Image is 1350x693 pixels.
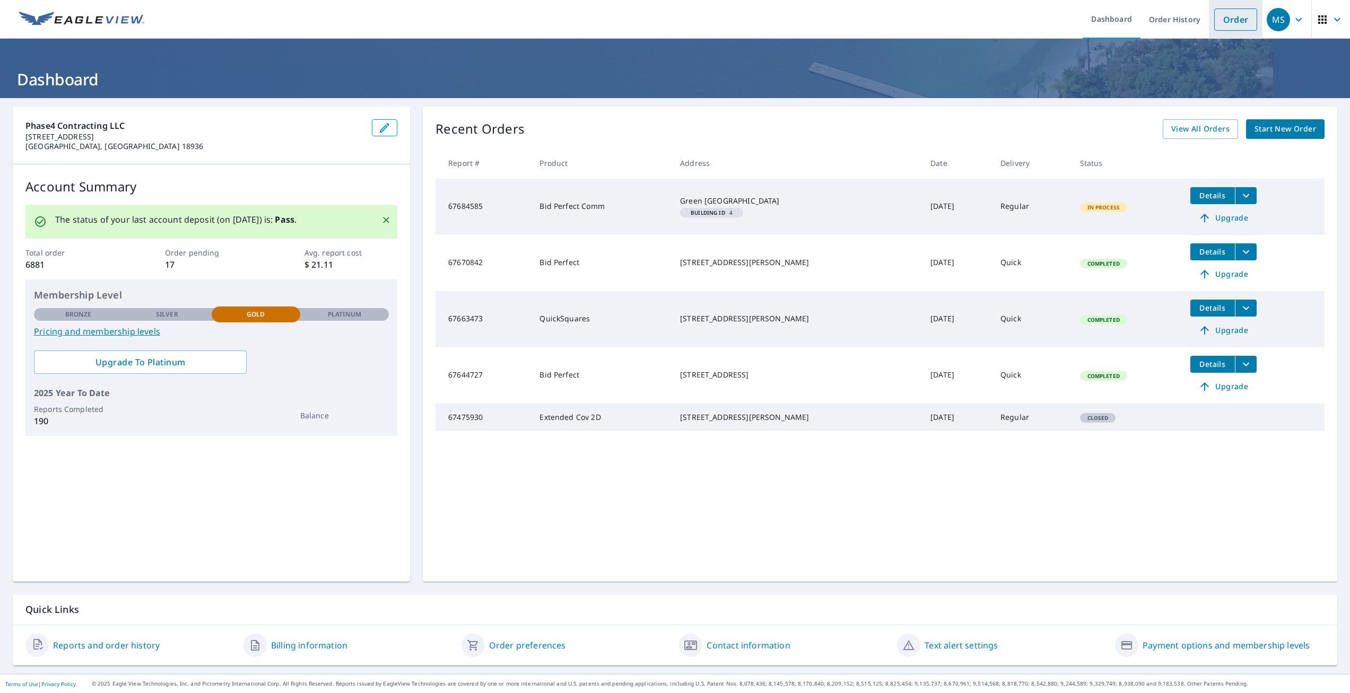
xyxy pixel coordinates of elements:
[1081,414,1115,422] span: Closed
[1246,119,1325,139] a: Start New Order
[922,403,992,431] td: [DATE]
[531,179,672,235] td: Bid Perfect Comm
[25,119,363,132] p: Phase4 Contracting LLC
[247,310,265,319] p: Gold
[922,147,992,179] th: Date
[1143,639,1310,652] a: Payment options and membership levels
[436,235,531,291] td: 67670842
[992,147,1071,179] th: Delivery
[436,147,531,179] th: Report #
[436,179,531,235] td: 67684585
[489,639,566,652] a: Order preferences
[1081,316,1126,323] span: Completed
[1190,300,1235,317] button: detailsBtn-67663473
[992,179,1071,235] td: Regular
[531,147,672,179] th: Product
[165,258,258,271] p: 17
[1190,266,1257,283] a: Upgrade
[1072,147,1182,179] th: Status
[328,310,361,319] p: Platinum
[1235,356,1257,373] button: filesDropdownBtn-67644727
[436,291,531,347] td: 67663473
[275,214,294,225] b: Pass
[1197,359,1229,369] span: Details
[271,639,347,652] a: Billing information
[34,288,389,302] p: Membership Level
[304,258,397,271] p: $ 21.11
[1235,243,1257,260] button: filesDropdownBtn-67670842
[531,347,672,403] td: Bid Perfect
[680,370,913,380] div: [STREET_ADDRESS]
[1081,372,1126,380] span: Completed
[672,147,922,179] th: Address
[680,313,913,324] div: [STREET_ADDRESS][PERSON_NAME]
[25,258,118,271] p: 6881
[1163,119,1238,139] a: View All Orders
[92,680,1345,688] p: © 2025 Eagle View Technologies, Inc. and Pictometry International Corp. All Rights Reserved. Repo...
[680,257,913,268] div: [STREET_ADDRESS][PERSON_NAME]
[1197,190,1229,200] span: Details
[1190,243,1235,260] button: detailsBtn-67670842
[25,177,397,196] p: Account Summary
[1235,187,1257,204] button: filesDropdownBtn-67684585
[34,387,389,399] p: 2025 Year To Date
[680,196,913,206] div: Green [GEOGRAPHIC_DATA]
[304,247,397,258] p: Avg. report cost
[1190,209,1257,226] a: Upgrade
[25,603,1325,616] p: Quick Links
[1190,378,1257,395] a: Upgrade
[684,210,739,215] span: 4
[1197,212,1250,224] span: Upgrade
[25,247,118,258] p: Total order
[25,142,363,151] p: [GEOGRAPHIC_DATA], [GEOGRAPHIC_DATA] 18936
[680,412,913,423] div: [STREET_ADDRESS][PERSON_NAME]
[53,639,160,652] a: Reports and order history
[1190,356,1235,373] button: detailsBtn-67644727
[1197,303,1229,313] span: Details
[1197,380,1250,393] span: Upgrade
[1190,322,1257,339] a: Upgrade
[1235,300,1257,317] button: filesDropdownBtn-67663473
[1197,268,1250,280] span: Upgrade
[992,347,1071,403] td: Quick
[1081,204,1127,211] span: In Process
[34,325,389,338] a: Pricing and membership levels
[19,12,144,28] img: EV Logo
[5,681,76,687] p: |
[34,350,247,374] a: Upgrade To Platinum
[1190,187,1235,204] button: detailsBtn-67684585
[531,291,672,347] td: QuickSquares
[992,235,1071,291] td: Quick
[1171,122,1230,136] span: View All Orders
[165,247,258,258] p: Order pending
[992,291,1071,347] td: Quick
[5,680,38,688] a: Terms of Use
[1214,8,1257,31] a: Order
[13,68,1337,90] h1: Dashboard
[379,213,393,227] button: Close
[531,403,672,431] td: Extended Cov 2D
[436,403,531,431] td: 67475930
[922,347,992,403] td: [DATE]
[992,403,1071,431] td: Regular
[922,235,992,291] td: [DATE]
[25,132,363,142] p: [STREET_ADDRESS]
[531,235,672,291] td: Bid Perfect
[922,179,992,235] td: [DATE]
[41,680,76,688] a: Privacy Policy
[1197,247,1229,257] span: Details
[34,415,123,427] p: 190
[925,639,998,652] a: Text alert settings
[691,210,725,215] em: Building ID
[55,213,297,226] p: The status of your last account deposit (on [DATE]) is: .
[300,410,389,421] p: Balance
[1197,324,1250,337] span: Upgrade
[1267,8,1290,31] div: MS
[436,119,525,139] p: Recent Orders
[707,639,790,652] a: Contact information
[65,310,92,319] p: Bronze
[156,310,178,319] p: Silver
[1081,260,1126,267] span: Completed
[1255,122,1316,136] span: Start New Order
[436,347,531,403] td: 67644727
